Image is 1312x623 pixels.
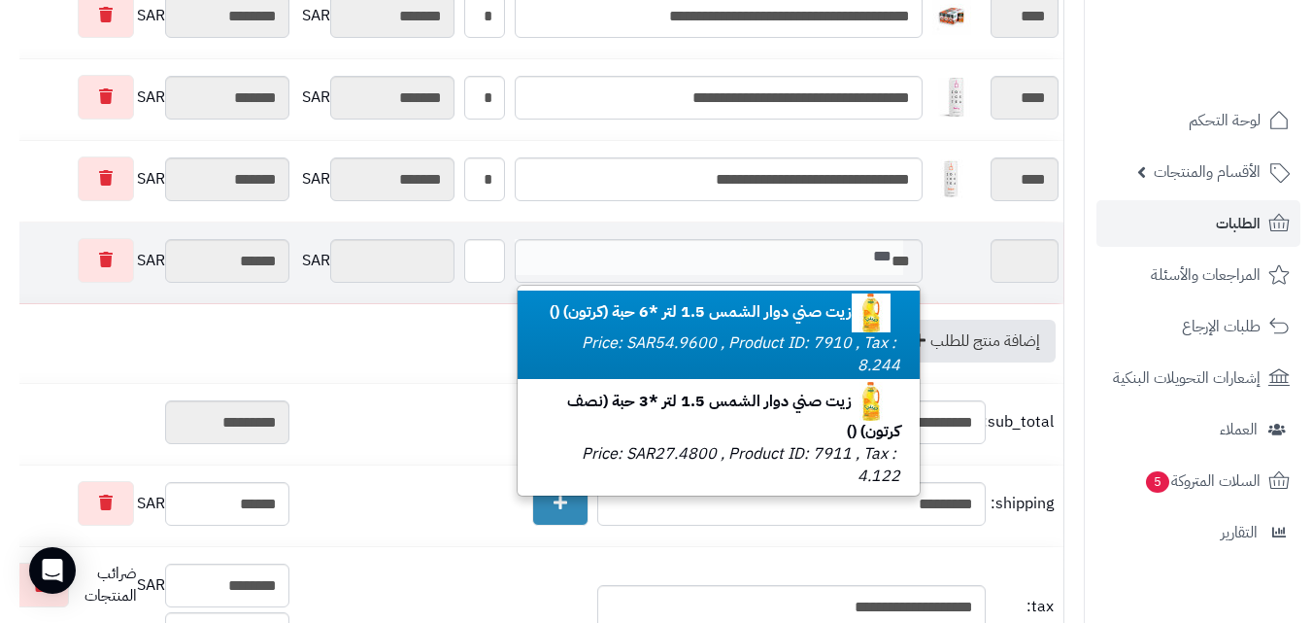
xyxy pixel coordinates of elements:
[582,331,900,377] small: Price: SAR54.9600 , Product ID: 7910 , Tax : 8.244
[1189,107,1261,134] span: لوحة التحكم
[10,563,289,607] div: SAR
[932,159,971,198] img: 1748072137-Screenshot%202025-05-24%20103445-40x40.jpg
[991,596,1054,618] span: tax:
[852,294,891,332] img: 1747454357-51hLYFOhvOL._AC_SL1000-40x40.jpg
[10,238,289,283] div: SAR
[10,481,289,526] div: SAR
[567,390,900,444] b: زيت صني دوار الشمس 1.5 لتر *3 حبة (نصف كرتون) ()
[991,493,1054,515] span: shipping:
[1096,252,1300,298] a: المراجعات والأسئلة
[10,156,289,201] div: SAR
[299,76,454,120] div: SAR
[1151,261,1261,289] span: المراجعات والأسئلة
[1144,467,1261,495] span: السلات المتروكة
[1096,200,1300,247] a: الطلبات
[299,157,454,201] div: SAR
[1182,313,1261,340] span: طلبات الإرجاع
[1096,303,1300,350] a: طلبات الإرجاع
[550,300,900,324] b: زيت صني دوار الشمس 1.5 لتر *6 حبة (كرتون) ()
[1113,364,1261,392] span: إشعارات التحويلات البنكية
[852,382,891,421] img: 1747454358-51hLYFOhvOL._AC_SL1000-40x40.jpg
[1216,210,1261,237] span: الطلبات
[10,75,289,120] div: SAR
[1221,519,1258,546] span: التقارير
[1096,355,1300,401] a: إشعارات التحويلات البنكية
[1096,509,1300,556] a: التقارير
[582,442,900,488] small: Price: SAR27.4800 , Product ID: 7911 , Tax : 4.122
[1154,158,1261,186] span: الأقسام والمنتجات
[991,411,1054,433] span: sub_total:
[1220,416,1258,443] span: العملاء
[1146,471,1169,493] span: 5
[80,563,137,607] span: ضرائب المنتجات
[932,78,971,117] img: 1748071997-517TzyKCpQL._AC_SL1500-40x40.jpg
[299,239,454,283] div: SAR
[1096,458,1300,504] a: السلات المتروكة5
[891,320,1056,363] a: إضافة منتج للطلب
[1096,97,1300,144] a: لوحة التحكم
[1096,406,1300,453] a: العملاء
[29,547,76,594] div: Open Intercom Messenger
